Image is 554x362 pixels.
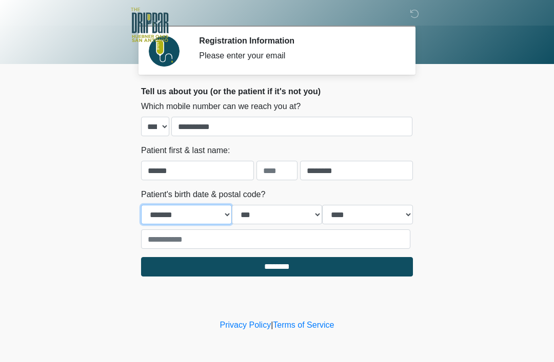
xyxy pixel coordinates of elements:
label: Patient's birth date & postal code? [141,188,265,201]
label: Patient first & last name: [141,144,230,157]
a: Terms of Service [273,321,334,329]
a: | [271,321,273,329]
a: Privacy Policy [220,321,271,329]
img: Agent Avatar [149,36,180,67]
img: The DRIPBaR - The Strand at Huebner Oaks Logo [131,8,169,42]
label: Which mobile number can we reach you at? [141,100,301,113]
h2: Tell us about you (or the patient if it's not you) [141,87,413,96]
div: Please enter your email [199,50,398,62]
